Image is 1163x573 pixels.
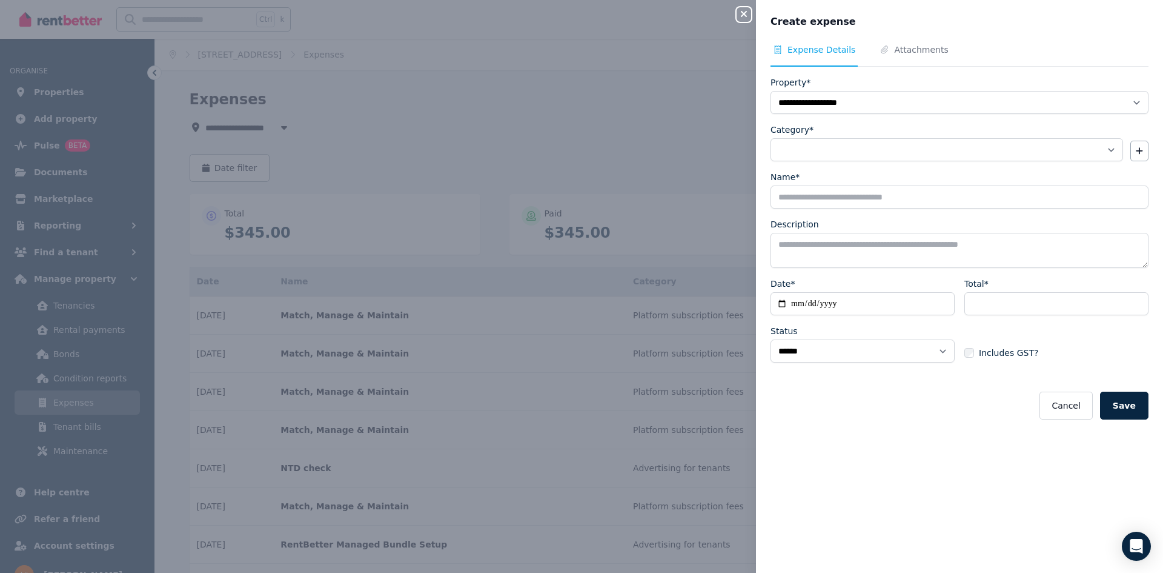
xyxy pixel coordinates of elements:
[770,171,800,183] label: Name*
[770,44,1148,67] nav: Tabs
[787,44,855,56] span: Expense Details
[770,218,819,230] label: Description
[770,325,798,337] label: Status
[770,15,856,29] span: Create expense
[770,278,795,290] label: Date*
[964,348,974,358] input: Includes GST?
[894,44,948,56] span: Attachments
[964,278,989,290] label: Total*
[1122,532,1151,561] div: Open Intercom Messenger
[1100,392,1148,420] button: Save
[1039,392,1092,420] button: Cancel
[770,124,813,136] label: Category*
[979,347,1038,359] span: Includes GST?
[770,76,810,89] label: Property*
